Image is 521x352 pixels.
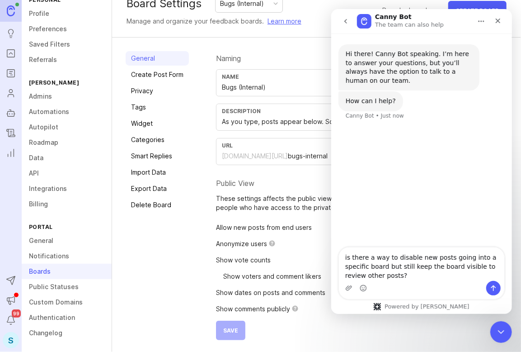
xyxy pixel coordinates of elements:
div: Public View [216,180,465,187]
a: General [22,233,112,248]
a: Portal [3,45,19,62]
a: Notifications [22,248,112,264]
a: General [126,51,189,66]
p: Anonymize users [216,239,267,248]
a: Widget [126,116,189,131]
button: Notifications [3,312,19,328]
a: Categories [126,133,189,147]
a: Autopilot [3,105,19,121]
iframe: Intercom live chat [331,9,512,314]
a: Referrals [22,52,112,67]
div: Description [222,108,459,114]
a: Smart Replies [126,149,189,163]
a: Saved Filters [22,37,112,52]
a: Admins [22,89,112,104]
a: Import Data [126,165,189,180]
a: Preferences [22,21,112,37]
p: Show voters and comment likers [223,272,321,281]
p: Show dates on posts and comments [216,288,325,297]
a: Learn more [268,16,301,26]
button: Create Board [448,1,507,20]
a: Automations [22,104,112,119]
a: Privacy [126,84,189,98]
a: Ideas [3,25,19,42]
a: Billing [22,196,112,212]
div: Reorder boards [382,5,430,15]
div: Naming [216,55,465,62]
a: Create Post Form [126,67,189,82]
a: Reporting [3,145,19,161]
div: [DOMAIN_NAME][URL] [222,152,288,161]
a: Custom Domains [22,295,112,310]
p: Allow new posts from end users [216,223,312,232]
a: Changelog [3,125,19,141]
button: Announcements [3,292,19,309]
button: Send to Autopilot [3,272,19,289]
a: Public Statuses [22,279,112,295]
div: URL [222,142,459,149]
iframe: Intercom live chat [490,321,512,343]
a: Delete Board [126,198,189,212]
a: Integrations [22,181,112,196]
img: Canny Home [7,5,15,16]
a: Authentication [22,310,112,325]
a: Changelog [22,325,112,341]
a: Tags [126,100,189,114]
a: Data [22,150,112,166]
p: Show vote counts [216,256,271,265]
span: Create Board [455,7,499,14]
a: Roadmaps [3,65,19,81]
button: S [3,332,19,348]
a: Autopilot [22,119,112,135]
span: 99 [12,309,21,318]
div: Name [222,73,459,80]
a: Profile [22,6,112,21]
a: API [22,166,112,181]
a: Users [3,85,19,101]
p: These settings affects the public view of your board. If your board is private, only people who h... [216,194,465,212]
div: Portal [22,221,112,233]
div: Manage and organize your feedback boards. [127,16,301,26]
p: Show comments publicly [216,304,290,314]
div: [PERSON_NAME] [22,76,112,89]
a: Roadmap [22,135,112,150]
a: Export Data [126,181,189,196]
